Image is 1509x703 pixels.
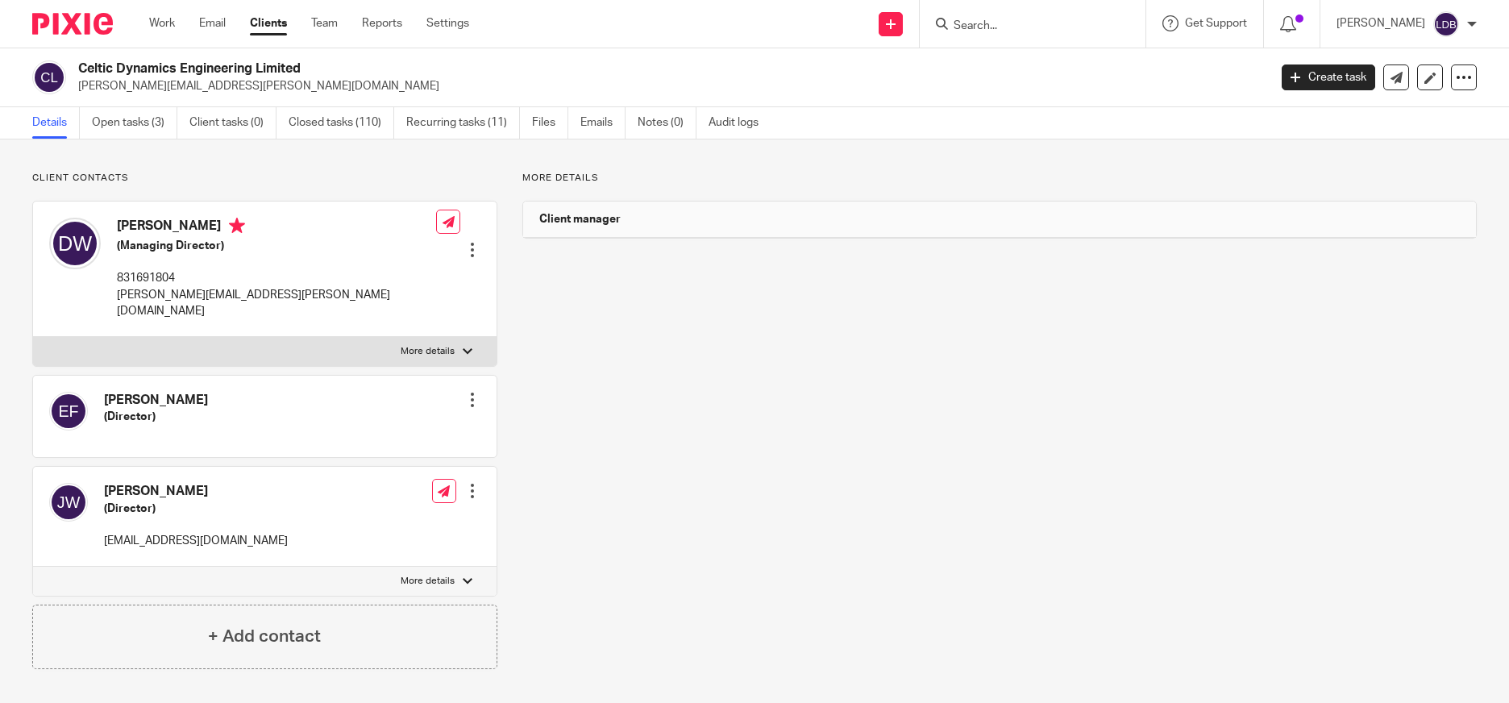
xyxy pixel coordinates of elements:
img: svg%3E [1433,11,1459,37]
h4: [PERSON_NAME] [104,483,288,500]
a: Reports [362,15,402,31]
a: Open tasks (3) [92,107,177,139]
p: [PERSON_NAME] [1336,15,1425,31]
a: Client tasks (0) [189,107,276,139]
a: Details [32,107,80,139]
h2: Celtic Dynamics Engineering Limited [78,60,1021,77]
a: Notes (0) [638,107,696,139]
h5: (Director) [104,501,288,517]
h3: Client manager [539,211,621,227]
p: Client contacts [32,172,497,185]
p: [PERSON_NAME][EMAIL_ADDRESS][PERSON_NAME][DOMAIN_NAME] [117,287,436,320]
a: Edit client [1417,64,1443,90]
a: Send new email [1383,64,1409,90]
p: More details [401,575,455,588]
a: Settings [426,15,469,31]
i: Primary [229,218,245,234]
img: svg%3E [32,60,66,94]
img: Pixie [32,13,113,35]
a: Closed tasks (110) [289,107,394,139]
a: Email [199,15,226,31]
a: Emails [580,107,626,139]
p: More details [522,172,1477,185]
a: Recurring tasks (11) [406,107,520,139]
a: Clients [250,15,287,31]
h5: (Director) [104,409,208,425]
h5: (Managing Director) [117,238,436,254]
p: 831691804 [117,270,436,286]
a: Create task [1282,64,1375,90]
input: Search [952,19,1097,34]
p: [EMAIL_ADDRESS][DOMAIN_NAME] [104,533,288,549]
img: svg%3E [49,218,101,269]
a: Files [532,107,568,139]
p: [PERSON_NAME][EMAIL_ADDRESS][PERSON_NAME][DOMAIN_NAME] [78,78,1257,94]
img: svg%3E [49,392,88,431]
a: Audit logs [709,107,771,139]
img: svg%3E [49,483,88,522]
span: Get Support [1185,18,1247,29]
a: Team [311,15,338,31]
p: More details [401,345,455,358]
h4: [PERSON_NAME] [117,218,436,238]
h4: [PERSON_NAME] [104,392,208,409]
a: Work [149,15,175,31]
h4: + Add contact [208,624,321,649]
